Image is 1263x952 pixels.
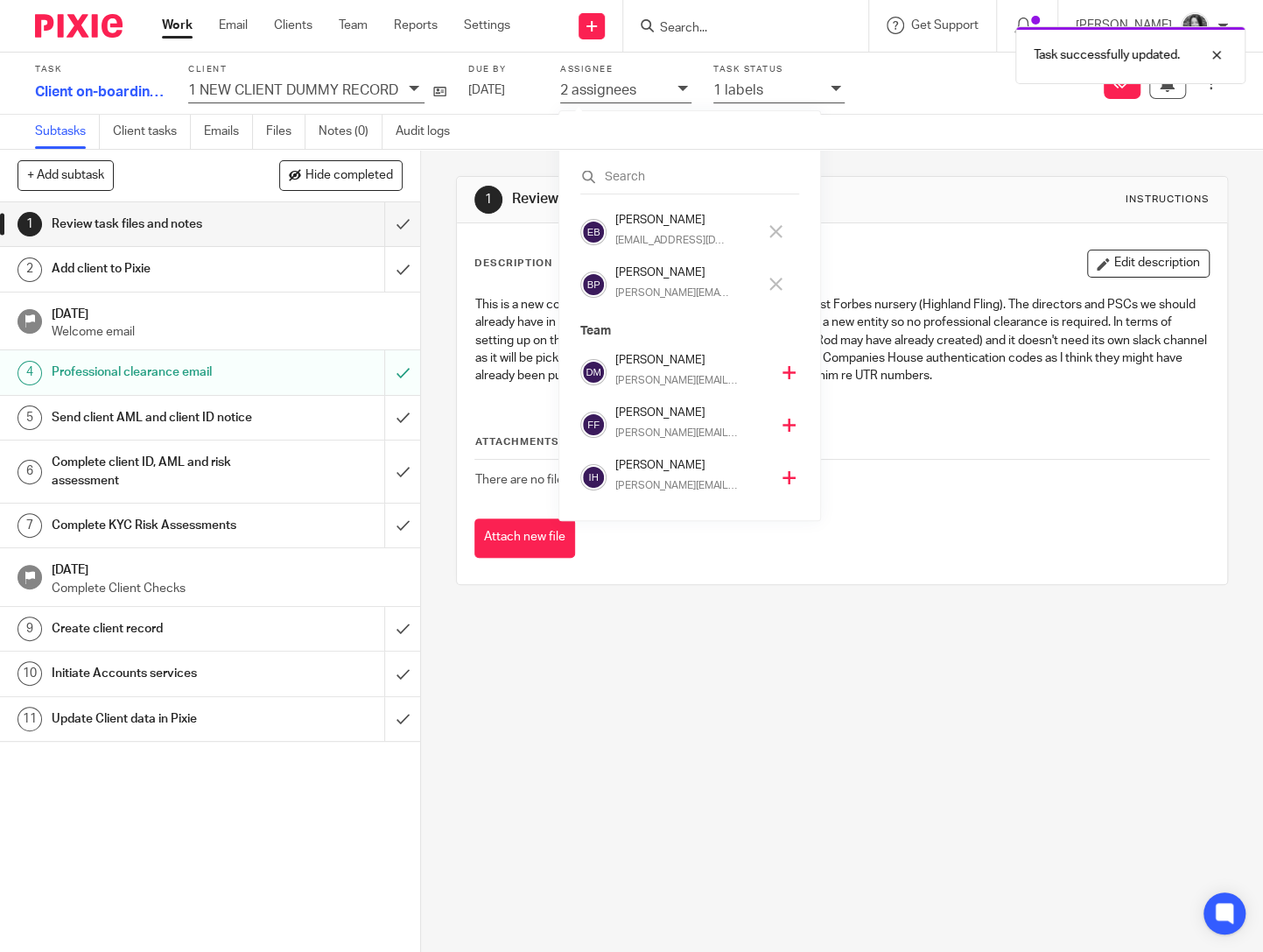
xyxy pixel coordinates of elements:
div: 9 [18,617,42,641]
span: [DATE] [468,84,505,96]
div: 10 [18,661,42,686]
p: Task successfully updated. [1034,46,1180,64]
h1: Complete KYC Risk Assessments [52,512,262,539]
p: [EMAIL_ADDRESS][DOMAIN_NAME] [615,233,729,249]
img: svg%3E [580,464,607,490]
p: 1 labels [713,82,763,98]
a: Files [266,115,305,149]
a: Notes (0) [319,115,382,149]
p: 2 assignees [560,82,636,98]
h1: Add client to Pixie [52,256,262,282]
div: 7 [18,513,42,538]
a: Emails [204,115,253,149]
img: svg%3E [580,219,607,245]
h1: Professional clearance email [52,359,262,385]
h1: Create client record [52,616,262,642]
h4: [PERSON_NAME] [615,352,769,369]
h1: Update Client data in Pixie [52,706,262,732]
p: [PERSON_NAME][EMAIL_ADDRESS][DOMAIN_NAME] [615,478,739,494]
h1: Review task files and notes [512,190,880,208]
label: Assignee [560,64,691,75]
h1: Send client AML and client ID notice [52,405,262,431]
p: Team [580,322,799,341]
h1: Initiate Accounts services [52,660,262,687]
img: svg%3E [580,271,607,298]
div: 11 [18,707,42,731]
p: [PERSON_NAME][EMAIL_ADDRESS][DOMAIN_NAME] [615,373,739,389]
span: There are no files attached to this task. [475,474,686,486]
h4: [PERSON_NAME] [615,457,769,474]
a: Clients [274,17,312,34]
a: Subtasks [35,115,100,149]
img: Pixie [35,14,123,38]
a: Reports [394,17,438,34]
div: 4 [18,361,42,385]
img: brodie%203%20small.jpg [1181,12,1209,40]
img: svg%3E [580,412,607,438]
p: Complete Client Checks [52,580,403,597]
p: Welcome email [52,323,403,341]
button: Edit description [1087,250,1210,278]
button: + Add subtask [18,160,114,190]
label: Client [188,64,446,75]
p: This is a new company which is a holding company for the newest Forbes nursery (Highland Fling). ... [475,296,1209,384]
div: 1 [474,186,502,214]
h1: [DATE] [52,301,403,323]
h1: Review task files and notes [52,211,262,237]
p: 1 NEW CLIENT DUMMY RECORD [188,82,398,98]
img: svg%3E [580,359,607,385]
div: Instructions [1126,193,1210,207]
button: Hide completed [279,160,403,190]
button: Attach new file [474,518,575,558]
p: Description [474,257,552,271]
div: 5 [18,405,42,430]
h1: [DATE] [52,557,403,579]
h4: [PERSON_NAME] [615,405,769,421]
div: 2 [18,257,42,282]
a: Work [162,17,193,34]
label: Due by [468,64,538,75]
p: [PERSON_NAME][EMAIL_ADDRESS][DOMAIN_NAME] [615,286,729,301]
span: Attachments [475,437,559,447]
p: [PERSON_NAME][EMAIL_ADDRESS][DOMAIN_NAME] [615,426,739,441]
a: Team [339,17,368,34]
div: 6 [18,460,42,484]
a: Email [219,17,248,34]
span: Hide completed [305,169,393,183]
h4: [PERSON_NAME] [615,264,757,281]
label: Task [35,64,166,75]
a: Client tasks [113,115,191,149]
div: 1 [18,212,42,236]
a: Audit logs [396,115,463,149]
h1: Complete client ID, AML and risk assessment [52,449,262,494]
a: Settings [464,17,510,34]
input: Search [580,168,799,186]
h4: [PERSON_NAME] [615,212,757,229]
